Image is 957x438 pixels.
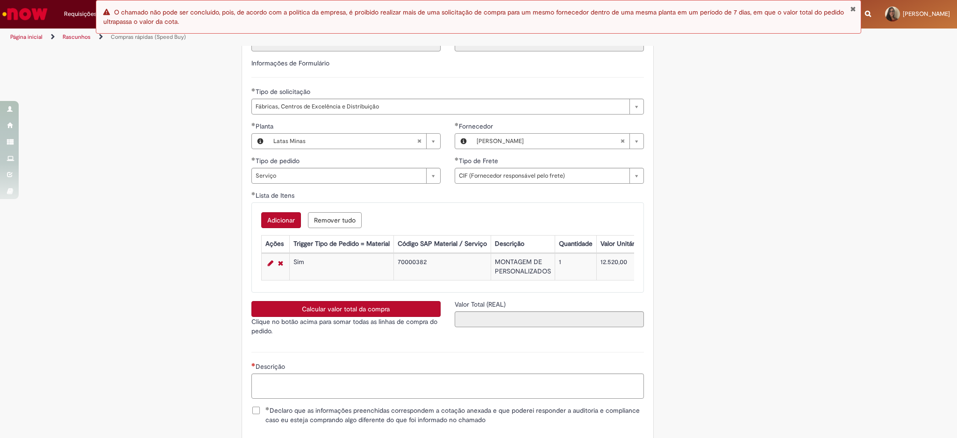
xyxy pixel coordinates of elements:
span: Obrigatório Preenchido [265,407,270,410]
th: Descrição [491,236,555,253]
a: [PERSON_NAME]Limpar campo Fornecedor [472,134,643,149]
td: Sim [289,254,393,280]
span: Fábricas, Centros de Excelência e Distribuição [256,99,625,114]
td: MONTAGEM DE PERSONALIZADOS [491,254,555,280]
span: Necessários [251,363,256,366]
a: Rascunhos [63,33,91,41]
span: Lista de Itens [256,191,296,200]
th: Ações [261,236,289,253]
button: Fechar Notificação [850,5,856,13]
a: Compras rápidas (Speed Buy) [111,33,186,41]
th: Valor Unitário [596,236,643,253]
button: Planta, Visualizar este registro Latas Minas [252,134,269,149]
th: Trigger Tipo de Pedido = Material [289,236,393,253]
span: [PERSON_NAME] [903,10,950,18]
a: Remover linha 1 [276,258,286,269]
td: 12.520,00 [596,254,643,280]
abbr: Limpar campo Planta [412,134,426,149]
span: Tipo de solicitação [256,87,312,96]
td: 70000382 [393,254,491,280]
button: Add a row for Lista de Itens [261,212,301,228]
button: Calcular valor total da compra [251,301,441,317]
th: Quantidade [555,236,596,253]
span: Tipo de Frete [459,157,500,165]
span: CIF (Fornecedor responsável pelo frete) [459,168,625,183]
label: Informações de Formulário [251,59,329,67]
span: Obrigatório Preenchido [251,192,256,195]
a: Editar Linha 1 [265,258,276,269]
a: Página inicial [10,33,43,41]
span: Descrição [256,362,287,371]
span: Obrigatório Preenchido [251,88,256,92]
span: O chamado não pode ser concluído, pois, de acordo com a política da empresa, é proibido realizar ... [103,8,844,26]
img: ServiceNow [1,5,49,23]
td: 1 [555,254,596,280]
span: Planta, Latas Minas [256,122,275,130]
th: Código SAP Material / Serviço [393,236,491,253]
textarea: Descrição [251,373,644,399]
span: [PERSON_NAME] [477,134,620,149]
span: Declaro que as informações preenchidas correspondem a cotação anexada e que poderei responder a a... [265,406,644,424]
span: Latas Minas [273,134,417,149]
input: Valor Total (REAL) [455,311,644,327]
abbr: Limpar campo Fornecedor [615,134,629,149]
button: Remove all rows for Lista de Itens [308,212,362,228]
span: Tipo de pedido [256,157,301,165]
span: Obrigatório Preenchido [455,157,459,161]
button: Fornecedor , Visualizar este registro IGO INACIO RODRIGUES FERNANDES [455,134,472,149]
span: Somente leitura - Valor Total (REAL) [455,300,507,309]
a: Latas MinasLimpar campo Planta [269,134,440,149]
span: Serviço [256,168,421,183]
span: Fornecedor , IGO INACIO RODRIGUES FERNANDES [459,122,495,130]
span: Requisições [64,9,97,19]
span: Obrigatório Preenchido [251,157,256,161]
ul: Trilhas de página [7,29,631,46]
p: Clique no botão acima para somar todas as linhas de compra do pedido. [251,317,441,336]
span: Obrigatório Preenchido [455,122,459,126]
span: Obrigatório Preenchido [251,122,256,126]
